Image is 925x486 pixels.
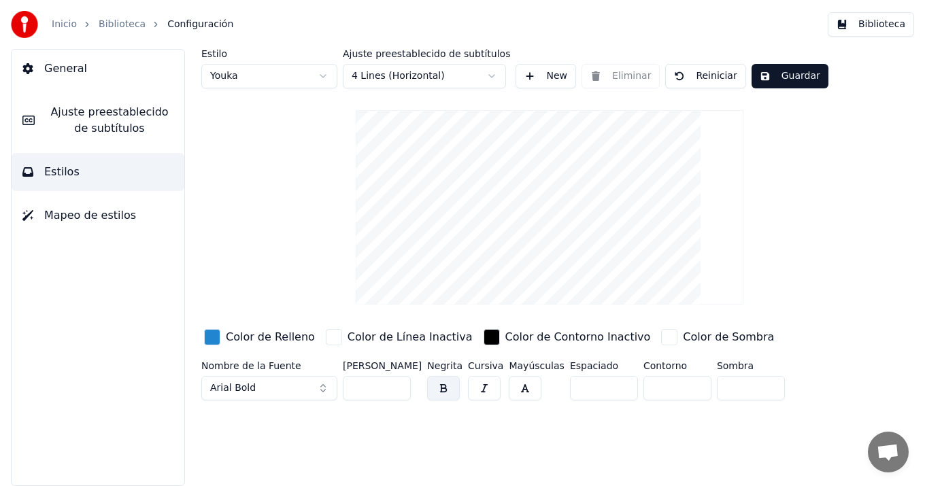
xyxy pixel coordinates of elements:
label: [PERSON_NAME] [343,361,422,370]
nav: breadcrumb [52,18,233,31]
a: Biblioteca [99,18,146,31]
div: Color de Relleno [226,329,315,345]
a: Inicio [52,18,77,31]
label: Cursiva [468,361,503,370]
button: Guardar [752,64,828,88]
button: Biblioteca [828,12,914,37]
span: Mapeo de estilos [44,207,136,224]
button: Mapeo de estilos [12,196,184,235]
span: General [44,60,87,77]
span: Configuración [167,18,233,31]
img: youka [11,11,38,38]
div: Color de Contorno Inactivo [505,329,651,345]
button: Estilos [12,153,184,191]
label: Negrita [427,361,462,370]
button: New [516,64,576,88]
label: Estilo [201,49,337,58]
div: Color de Línea Inactiva [348,329,473,345]
button: Color de Sombra [658,326,777,348]
button: General [12,50,184,88]
label: Mayúsculas [509,361,564,370]
label: Ajuste preestablecido de subtítulos [343,49,510,58]
button: Reiniciar [665,64,745,88]
button: Color de Línea Inactiva [323,326,475,348]
div: Chat abierto [868,432,909,472]
label: Sombra [717,361,785,370]
button: Color de Contorno Inactivo [481,326,654,348]
button: Ajuste preestablecido de subtítulos [12,93,184,147]
button: Color de Relleno [201,326,318,348]
label: Contorno [643,361,711,370]
label: Espaciado [570,361,638,370]
span: Arial Bold [210,381,256,395]
div: Color de Sombra [683,329,774,345]
label: Nombre de la Fuente [201,361,337,370]
span: Ajuste preestablecido de subtítulos [46,104,173,137]
span: Estilos [44,164,80,180]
